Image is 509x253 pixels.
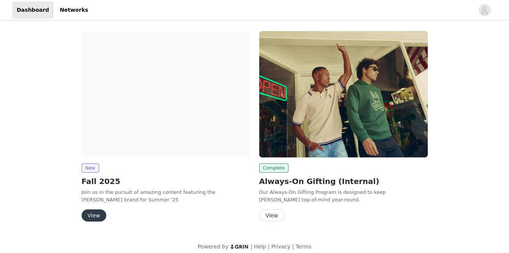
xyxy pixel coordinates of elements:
[259,176,428,187] h2: Always-On Gifting (Internal)
[259,209,285,222] button: View
[259,163,289,173] span: Complete
[481,4,488,16] div: avatar
[82,163,99,173] span: New
[82,213,106,218] a: View
[268,244,269,250] span: |
[198,244,228,250] span: Powered by
[296,244,311,250] a: Terms
[251,244,252,250] span: |
[12,2,54,19] a: Dashboard
[82,189,250,203] p: Join us in the pursuit of amazing content featuring the [PERSON_NAME] brand for Summer '25
[259,31,428,157] img: Psycho Bunny- US
[259,213,285,218] a: View
[82,31,250,157] img: Psycho Bunny- US
[254,244,266,250] a: Help
[82,209,106,222] button: View
[271,244,291,250] a: Privacy
[259,189,428,203] p: Our Always-On Gifting Program is designed to keep [PERSON_NAME] top-of-mind year-round.
[292,244,294,250] span: |
[230,244,249,249] img: logo
[82,176,250,187] h2: Fall 2025
[55,2,93,19] a: Networks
